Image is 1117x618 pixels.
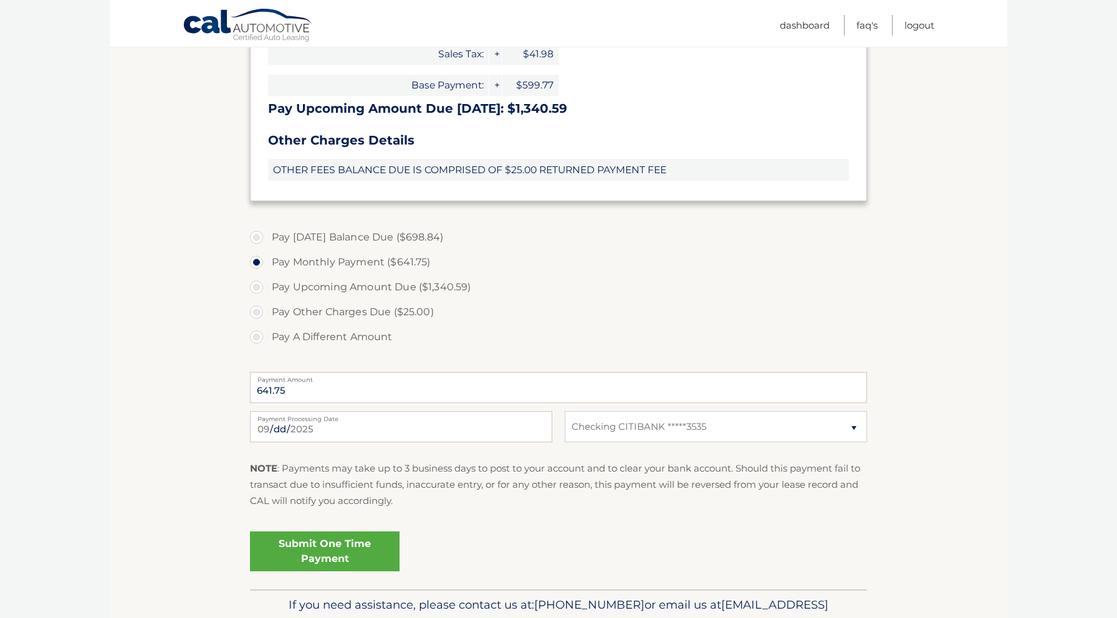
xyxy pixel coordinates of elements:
span: OTHER FEES BALANCE DUE IS COMPRISED OF $25.00 RETURNED PAYMENT FEE [268,159,849,181]
a: Logout [904,15,934,36]
label: Pay Other Charges Due ($25.00) [250,300,867,325]
span: $41.98 [502,43,558,65]
label: Pay [DATE] Balance Due ($698.84) [250,225,867,250]
h3: Other Charges Details [268,133,849,148]
span: + [489,43,502,65]
input: Payment Date [250,411,552,442]
span: Base Payment: [268,75,489,97]
label: Pay Upcoming Amount Due ($1,340.59) [250,275,867,300]
a: Cal Automotive [183,8,314,44]
span: + [489,75,502,97]
a: FAQ's [856,15,878,36]
h3: Pay Upcoming Amount Due [DATE]: $1,340.59 [268,101,849,116]
a: Dashboard [780,15,830,36]
p: : Payments may take up to 3 business days to post to your account and to clear your bank account.... [250,460,867,510]
label: Payment Processing Date [250,411,552,421]
input: Payment Amount [250,372,867,403]
label: Pay A Different Amount [250,325,867,349]
label: Pay Monthly Payment ($641.75) [250,250,867,275]
strong: NOTE [250,462,277,474]
label: Payment Amount [250,372,867,382]
span: [PHONE_NUMBER] [534,597,645,612]
span: Sales Tax: [268,43,489,65]
span: $599.77 [502,75,558,97]
a: Submit One Time Payment [250,531,400,571]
